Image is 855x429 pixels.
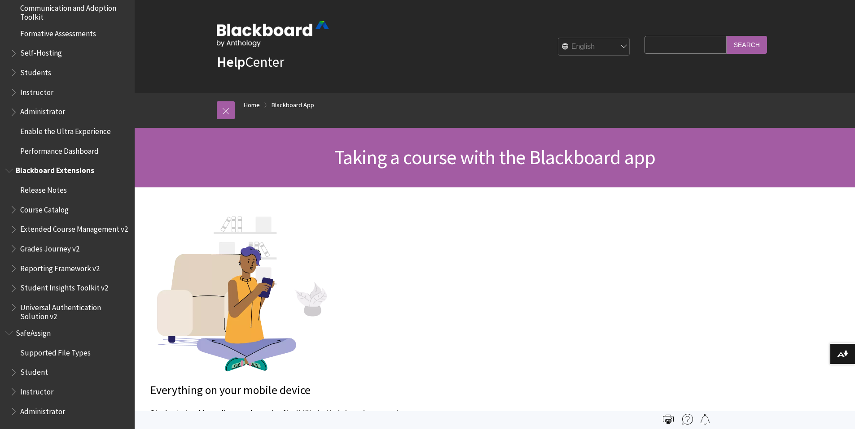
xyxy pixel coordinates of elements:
[20,143,99,156] span: Performance Dashboard
[217,21,329,47] img: Blackboard by Anthology
[20,365,48,377] span: Student
[682,414,693,425] img: More help
[20,222,128,234] span: Extended Course Management v2
[16,163,94,175] span: Blackboard Extensions
[334,145,656,169] span: Taking a course with the Blackboard app
[5,163,129,321] nav: Book outline for Blackboard Extensions
[20,85,53,97] span: Instructor
[20,345,91,357] span: Supported File Types
[700,414,710,425] img: Follow this page
[20,261,100,273] span: Reporting Framework v2
[20,281,108,293] span: Student Insights Toolkit v2
[20,104,65,117] span: Administrator
[150,205,330,374] img: Person using a mobile device in their living room
[20,300,128,321] span: Universal Authentication Solution v2
[20,26,96,38] span: Formative Assessments
[150,382,707,399] p: Everything on your mobile device
[663,414,674,425] img: Print
[16,325,51,338] span: SafeAssign
[20,404,65,416] span: Administrator
[20,124,111,136] span: Enable the Ultra Experience
[20,384,53,396] span: Instructor
[558,38,630,56] select: Site Language Selector
[20,0,128,22] span: Communication and Adoption Toolkit
[727,36,767,53] input: Search
[20,65,51,77] span: Students
[20,46,62,58] span: Self-Hosting
[20,241,79,253] span: Grades Journey v2
[272,100,314,111] a: Blackboard App
[217,53,284,71] a: HelpCenter
[5,325,129,419] nav: Book outline for Blackboard SafeAssign
[20,202,69,214] span: Course Catalog
[150,407,707,419] p: Students lead busy lives and require flexibility in their learning experience.
[244,100,260,111] a: Home
[217,53,245,71] strong: Help
[20,182,67,195] span: Release Notes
